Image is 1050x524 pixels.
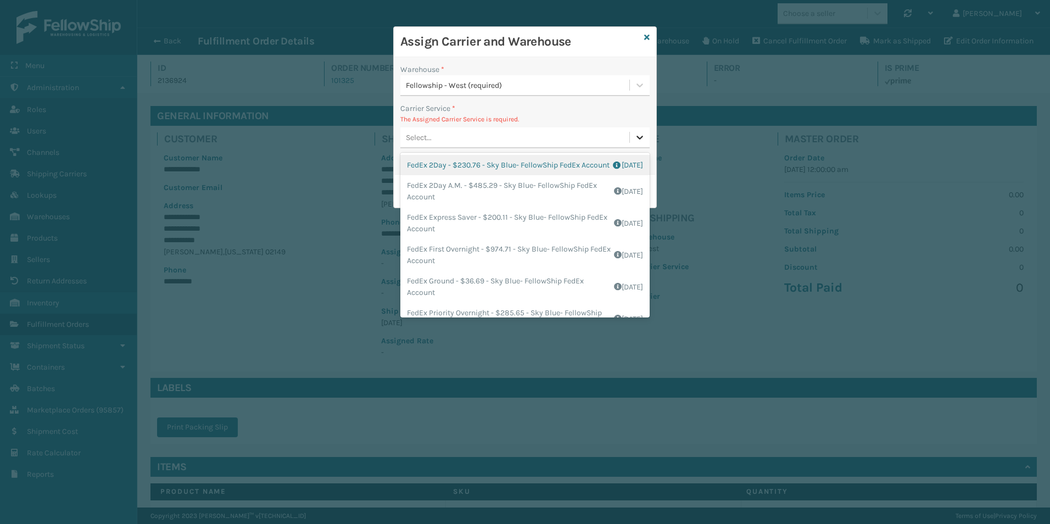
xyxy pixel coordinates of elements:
span: [DATE] [622,281,643,293]
div: FedEx Priority Overnight - $285.65 - Sky Blue- FellowShip FedEx Account [400,303,650,335]
span: [DATE] [622,249,643,261]
div: Select... [406,132,432,143]
span: [DATE] [622,186,643,197]
h3: Assign Carrier and Warehouse [400,34,640,50]
div: FedEx Express Saver - $200.11 - Sky Blue- FellowShip FedEx Account [400,207,650,239]
span: [DATE] [622,218,643,229]
div: FedEx First Overnight - $974.71 - Sky Blue- FellowShip FedEx Account [400,239,650,271]
div: FedEx 2Day A.M. - $485.29 - Sky Blue- FellowShip FedEx Account [400,175,650,207]
p: The Assigned Carrier Service is required. [400,114,650,124]
div: FedEx 2Day - $230.76 - Sky Blue- FellowShip FedEx Account [400,155,650,175]
label: Carrier Service [400,103,455,114]
span: [DATE] [622,159,643,171]
label: Warehouse [400,64,444,75]
div: FedEx Ground - $36.69 - Sky Blue- FellowShip FedEx Account [400,271,650,303]
span: [DATE] [622,313,643,325]
div: Fellowship - West (required) [406,80,630,91]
